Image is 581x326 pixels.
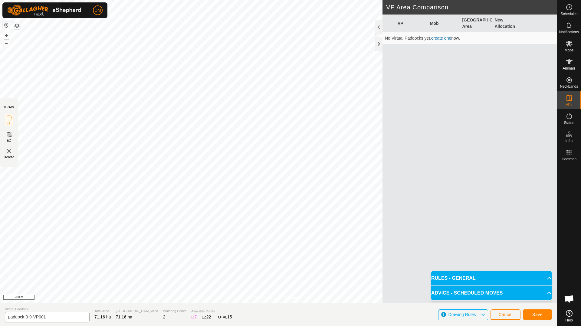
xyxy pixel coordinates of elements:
[560,290,578,308] div: Open chat
[116,308,158,314] span: [GEOGRAPHIC_DATA] Area
[492,15,524,32] th: New Allocation
[448,312,476,317] span: Drawing Rules
[565,318,573,322] span: Help
[431,286,552,300] p-accordion-header: ADVICE - SCHEDULED MOVES
[565,48,573,52] span: Mobs
[116,315,133,319] span: 71.16 ha
[498,312,513,317] span: Cancel
[560,85,578,88] span: Neckbands
[491,309,520,320] button: Cancel
[227,315,232,319] span: 15
[566,103,572,106] span: VPs
[7,138,11,143] span: EZ
[532,312,543,317] span: Save
[284,295,302,301] a: Contact Us
[94,7,101,14] span: DM
[563,67,576,70] span: Animals
[431,275,476,282] span: RULES - GENERAL
[195,315,197,319] span: 7
[564,121,574,125] span: Status
[3,22,10,29] button: Reset Map
[382,32,557,44] td: No Virtual Paddocks yet, now.
[7,5,83,16] img: Gallagher Logo
[431,289,503,297] span: ADVICE - SCHEDULED MOVES
[565,139,573,143] span: Infra
[202,314,211,320] div: EZ
[395,15,428,32] th: VP
[163,315,166,319] span: 2
[4,155,15,159] span: Delete
[562,157,576,161] span: Heatmap
[5,307,90,312] span: Virtual Paddock
[523,309,552,320] button: Save
[559,30,579,34] span: Notifications
[428,15,460,32] th: Mob
[3,40,10,47] button: –
[460,15,492,32] th: [GEOGRAPHIC_DATA] Area
[3,32,10,39] button: +
[8,122,11,126] span: IZ
[191,309,232,314] span: Available Points
[94,308,111,314] span: Total Area
[431,271,552,285] p-accordion-header: RULES - GENERAL
[94,315,111,319] span: 71.16 ha
[386,4,557,11] h2: VP Area Comparison
[13,22,21,29] button: Map Layers
[216,314,232,320] div: TOTAL
[557,308,581,324] a: Help
[254,295,277,301] a: Privacy Policy
[560,12,577,16] span: Schedules
[206,315,211,319] span: 22
[431,36,451,41] a: create one
[5,148,13,155] img: VP
[163,308,186,314] span: Watering Points
[4,105,14,109] div: DRAW
[191,314,197,320] div: IZ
